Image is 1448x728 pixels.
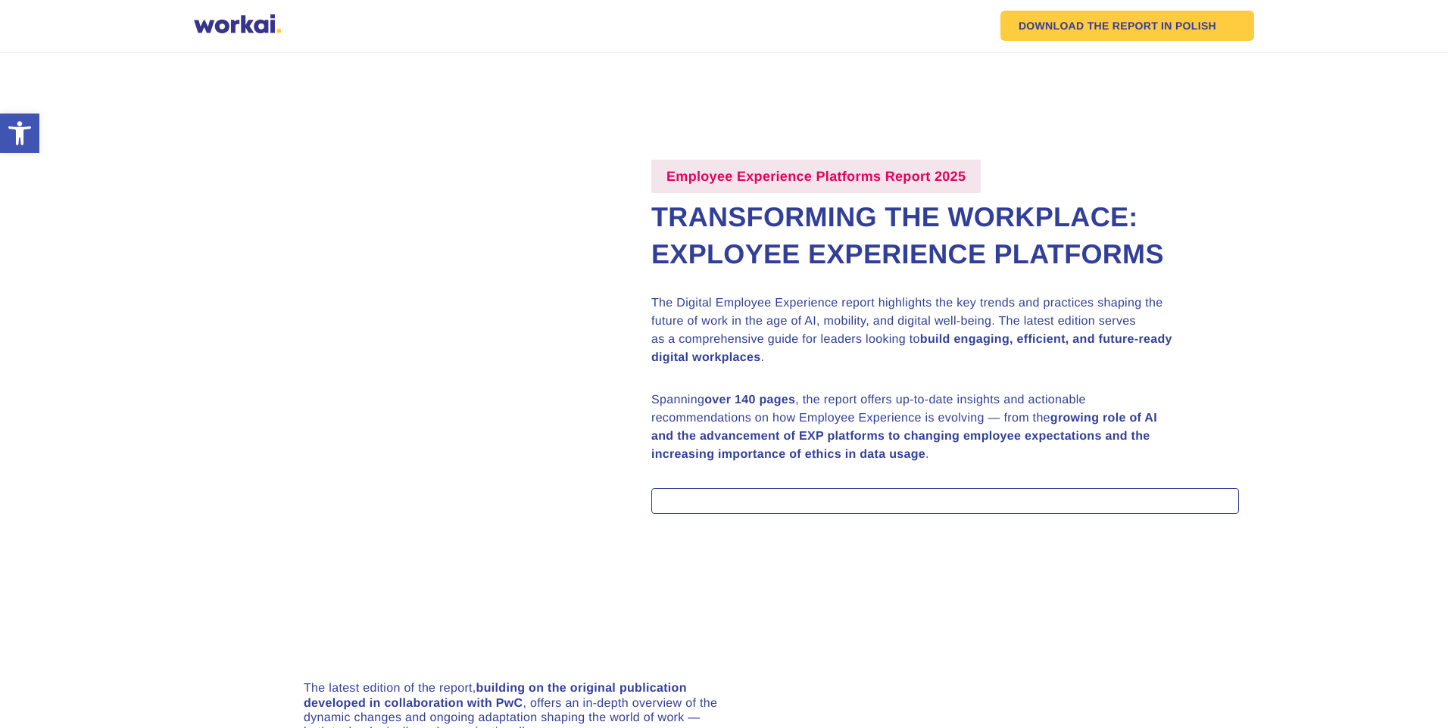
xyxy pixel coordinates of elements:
[1019,20,1158,31] em: DOWNLOAD THE REPORT
[651,294,1181,367] p: The Digital Employee Experience report highlights the key trends and practices shaping the future...
[1000,11,1254,41] a: DOWNLOAD THE REPORTIN POLISHPolish flag
[304,682,687,709] strong: building on the original publication developed in collaboration with PwC
[651,160,981,193] label: Employee Experience Platforms Report 2025
[651,391,1181,464] p: Spanning , the report offers up-to-date insights and actionable recommendations on how Employee E...
[651,199,1239,272] h2: Transforming the Workplace: Exployee Experience Platforms
[651,412,1157,461] strong: growing role of AI and the advancement of EXP platforms to changing employee expectations and the...
[704,394,795,406] strong: over 140 pages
